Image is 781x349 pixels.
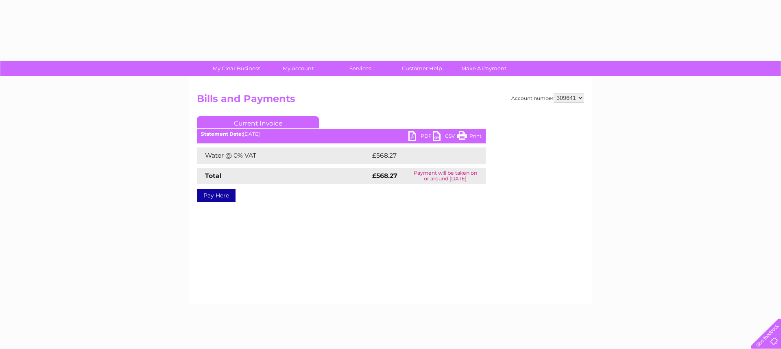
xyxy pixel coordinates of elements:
b: Statement Date: [201,131,243,137]
a: Pay Here [197,189,236,202]
td: Payment will be taken on or around [DATE] [405,168,486,184]
div: [DATE] [197,131,486,137]
a: PDF [408,131,433,143]
a: My Clear Business [203,61,270,76]
a: Current Invoice [197,116,319,128]
a: My Account [265,61,332,76]
td: £568.27 [370,147,471,164]
h2: Bills and Payments [197,93,584,108]
a: CSV [433,131,457,143]
a: Services [327,61,394,76]
a: Customer Help [388,61,456,76]
td: Water @ 0% VAT [197,147,370,164]
strong: £568.27 [372,172,397,180]
a: Print [457,131,482,143]
strong: Total [205,172,222,180]
a: Make A Payment [450,61,517,76]
div: Account number [511,93,584,103]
